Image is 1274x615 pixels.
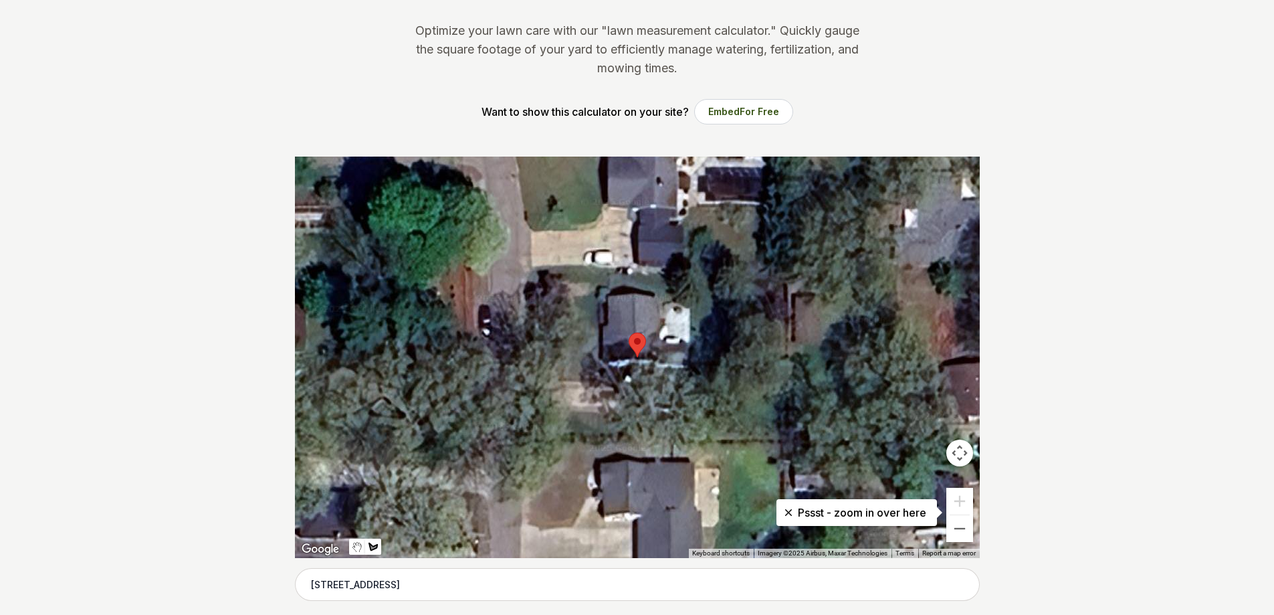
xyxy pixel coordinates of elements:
button: Keyboard shortcuts [692,549,750,558]
button: Zoom in [946,488,973,515]
button: Draw a shape [365,539,381,555]
span: For Free [740,106,779,117]
a: Report a map error [922,549,976,557]
span: Imagery ©2025 Airbus, Maxar Technologies [758,549,887,557]
button: Map camera controls [946,440,973,466]
a: Open this area in Google Maps (opens a new window) [298,541,342,558]
img: Google [298,541,342,558]
p: Want to show this calculator on your site? [482,104,689,120]
p: Pssst - zoom in over here [787,505,926,521]
input: Enter your address to get started [295,568,980,602]
button: EmbedFor Free [694,99,793,124]
button: Zoom out [946,515,973,542]
a: Terms (opens in new tab) [895,549,914,557]
p: Optimize your lawn care with our "lawn measurement calculator." Quickly gauge the square footage ... [413,21,862,78]
button: Stop drawing [349,539,365,555]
